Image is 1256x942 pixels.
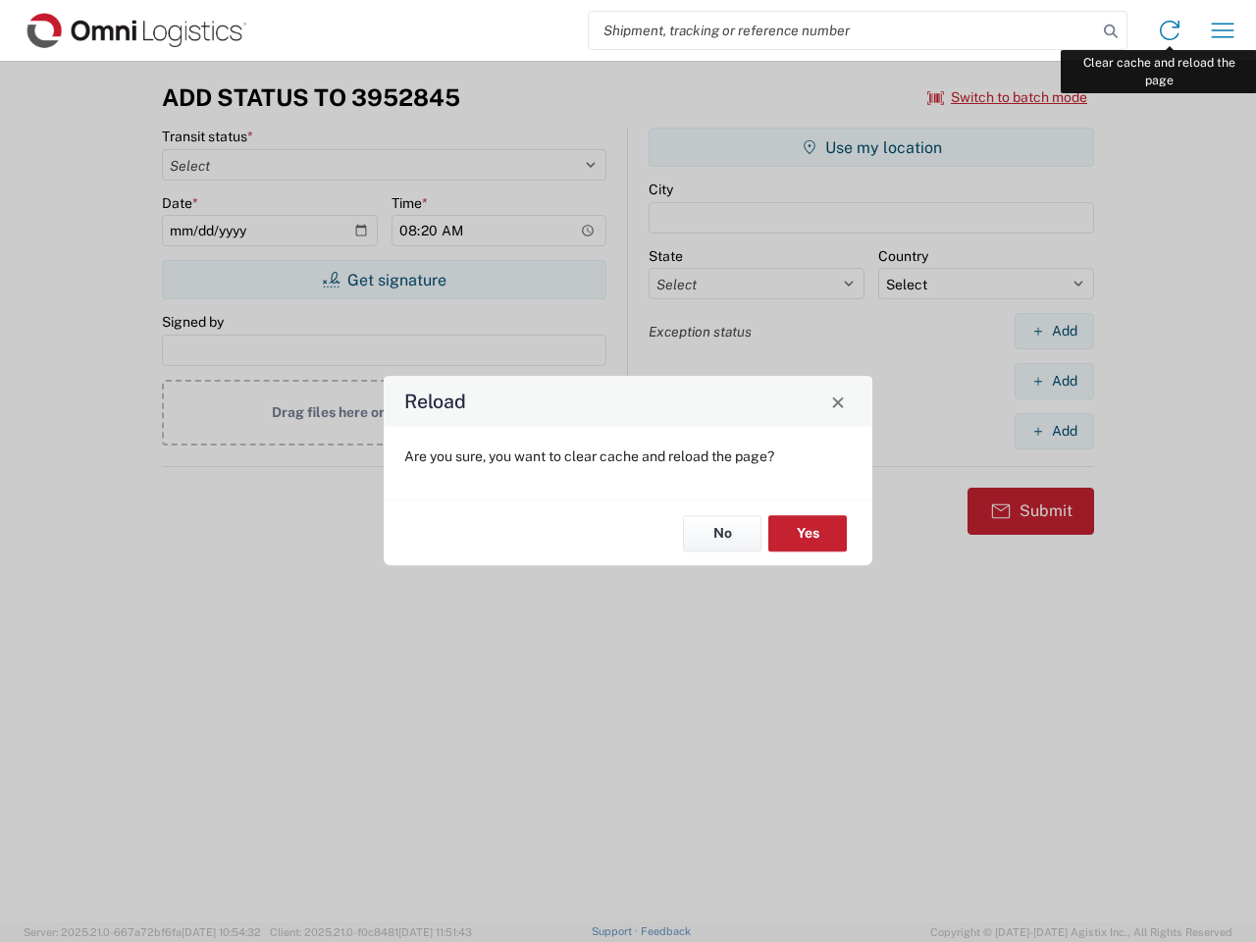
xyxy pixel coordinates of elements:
h4: Reload [404,388,466,416]
input: Shipment, tracking or reference number [589,12,1097,49]
p: Are you sure, you want to clear cache and reload the page? [404,447,852,465]
button: Yes [768,515,847,551]
button: Close [824,388,852,415]
button: No [683,515,761,551]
